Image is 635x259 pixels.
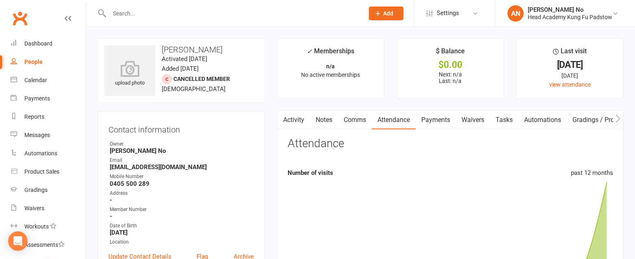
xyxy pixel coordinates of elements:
[528,13,612,21] div: Head Academy Kung Fu Padstow
[369,7,403,20] button: Add
[110,173,254,181] div: Mobile Number
[24,242,65,248] div: Assessments
[288,137,344,150] h3: Attendance
[108,122,254,134] h3: Contact information
[107,8,358,19] input: Search...
[162,85,225,93] span: [DEMOGRAPHIC_DATA]
[301,72,360,78] span: No active memberships
[456,111,490,129] a: Waivers
[162,65,199,72] time: Added [DATE]
[11,53,86,71] a: People
[104,45,258,54] h3: [PERSON_NAME]
[524,71,616,80] div: [DATE]
[162,55,207,63] time: Activated [DATE]
[110,238,254,246] div: Location
[8,231,28,251] div: Open Intercom Messenger
[24,77,47,83] div: Calendar
[383,10,393,17] span: Add
[437,4,459,22] span: Settings
[372,111,416,129] a: Attendance
[24,150,57,157] div: Automations
[11,199,86,218] a: Waivers
[110,180,254,187] strong: 0405 500 289
[507,5,524,22] div: AN
[553,46,587,61] div: Last visit
[326,63,335,70] strong: n/a
[11,89,86,108] a: Payments
[518,111,567,129] a: Automations
[490,111,518,129] a: Tasks
[10,8,30,28] a: Clubworx
[24,113,44,120] div: Reports
[110,196,254,204] strong: -
[24,223,49,230] div: Workouts
[524,61,616,69] div: [DATE]
[436,46,465,61] div: $ Balance
[110,147,254,155] strong: [PERSON_NAME] No
[110,229,254,236] strong: [DATE]
[11,236,86,254] a: Assessments
[24,205,44,211] div: Waivers
[11,181,86,199] a: Gradings
[110,206,254,213] div: Member Number
[11,126,86,144] a: Messages
[110,157,254,164] div: Email
[110,163,254,171] strong: [EMAIL_ADDRESS][DOMAIN_NAME]
[310,111,338,129] a: Notes
[11,144,86,163] a: Automations
[110,140,254,148] div: Owner
[11,218,86,236] a: Workouts
[549,81,591,88] a: view attendance
[24,168,59,175] div: Product Sales
[173,76,230,82] span: Cancelled member
[416,111,456,129] a: Payments
[24,59,43,65] div: People
[11,35,86,53] a: Dashboard
[307,46,354,61] div: Memberships
[24,187,48,193] div: Gradings
[110,189,254,197] div: Address
[24,95,50,102] div: Payments
[277,111,310,129] a: Activity
[288,169,333,176] strong: Number of visits
[24,40,52,47] div: Dashboard
[110,213,254,220] strong: -
[404,61,496,69] div: $0.00
[24,132,50,138] div: Messages
[307,48,312,55] i: ✓
[11,163,86,181] a: Product Sales
[571,168,613,178] div: past 12 months
[528,6,612,13] div: [PERSON_NAME] No
[11,71,86,89] a: Calendar
[404,71,496,84] p: Next: n/a Last: n/a
[338,111,372,129] a: Comms
[104,61,155,87] div: upload photo
[110,222,254,230] div: Date of Birth
[11,108,86,126] a: Reports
